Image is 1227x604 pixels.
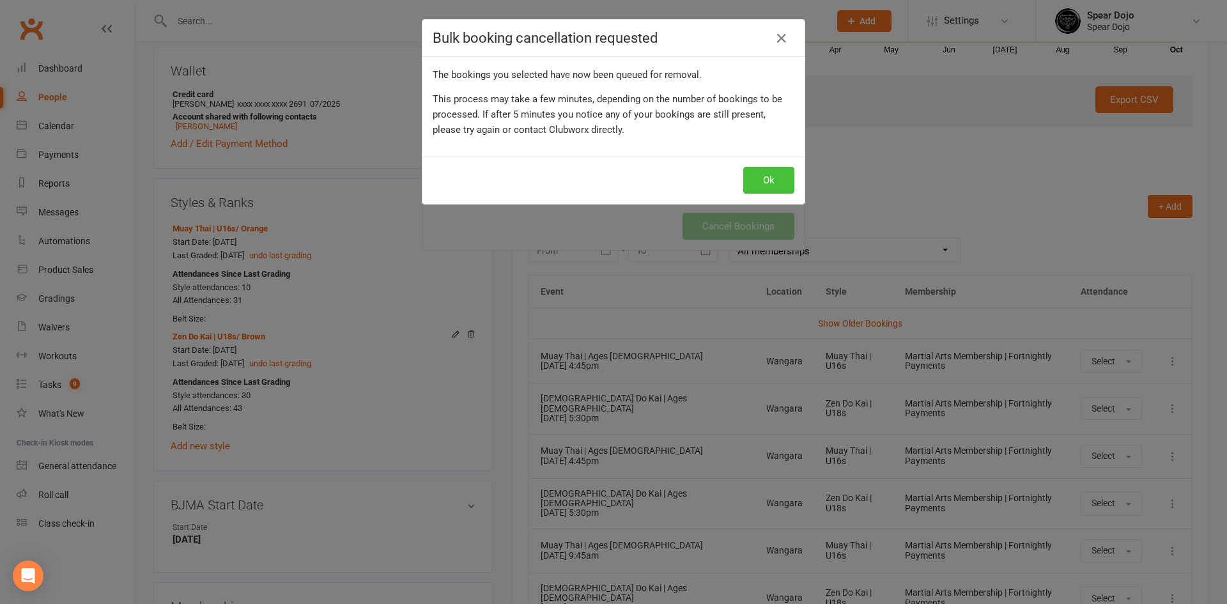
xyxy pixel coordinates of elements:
[433,67,794,82] div: The bookings you selected have now been queued for removal.
[433,91,794,137] div: This process may take a few minutes, depending on the number of bookings to be processed. If afte...
[743,167,794,194] button: Ok
[433,30,794,46] h4: Bulk booking cancellation requested
[13,561,43,591] div: Open Intercom Messenger
[771,28,792,49] a: Close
